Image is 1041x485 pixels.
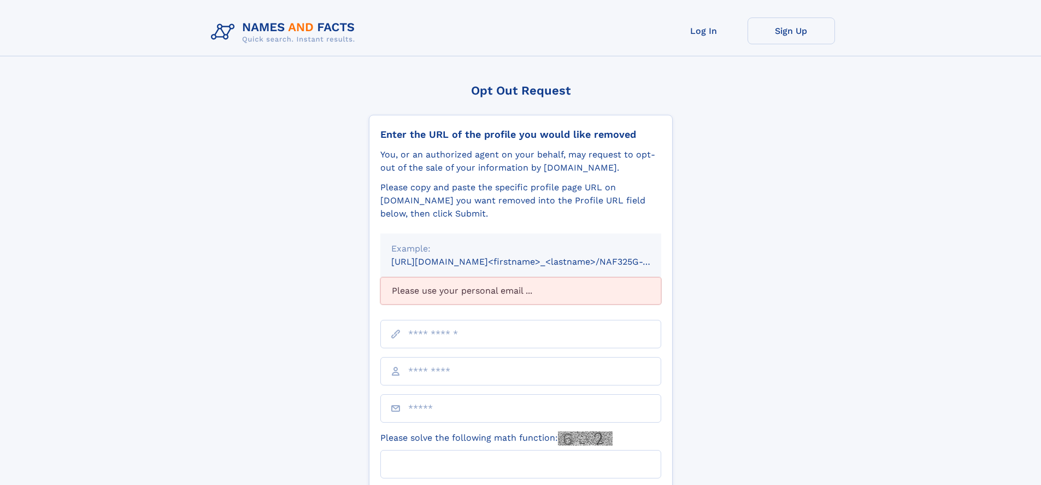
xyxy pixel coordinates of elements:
img: Logo Names and Facts [207,17,364,47]
div: You, or an authorized agent on your behalf, may request to opt-out of the sale of your informatio... [380,148,661,174]
div: Please use your personal email ... [380,277,661,305]
a: Log In [660,17,748,44]
div: Example: [391,242,650,255]
a: Sign Up [748,17,835,44]
div: Enter the URL of the profile you would like removed [380,128,661,141]
div: Opt Out Request [369,84,673,97]
label: Please solve the following math function: [380,431,613,446]
small: [URL][DOMAIN_NAME]<firstname>_<lastname>/NAF325G-xxxxxxxx [391,256,682,267]
div: Please copy and paste the specific profile page URL on [DOMAIN_NAME] you want removed into the Pr... [380,181,661,220]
